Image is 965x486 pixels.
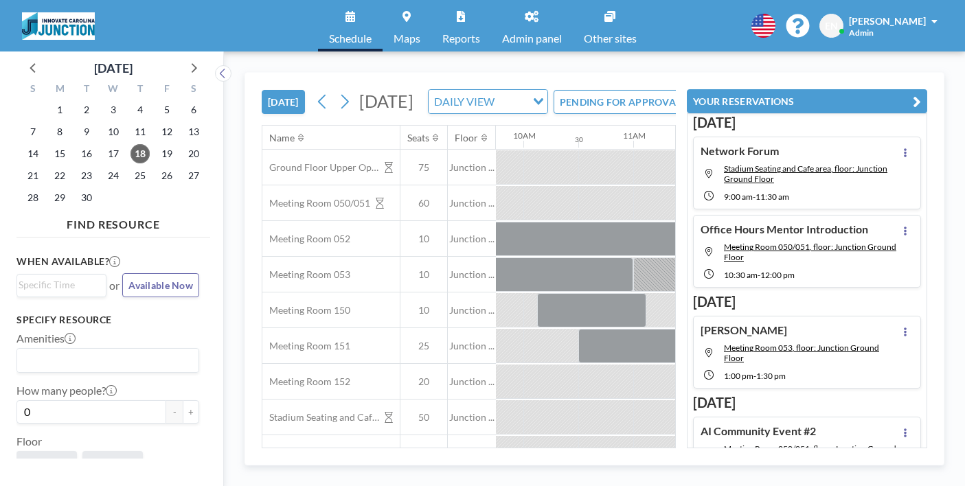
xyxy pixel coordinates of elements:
[130,144,150,163] span: Thursday, September 18, 2025
[269,132,295,144] div: Name
[104,122,123,141] span: Wednesday, September 10, 2025
[753,371,756,381] span: -
[153,81,180,99] div: F
[130,166,150,185] span: Thursday, September 25, 2025
[16,435,42,448] label: Floor
[448,197,496,209] span: Junction ...
[329,33,372,44] span: Schedule
[693,394,921,411] h3: [DATE]
[77,122,96,141] span: Tuesday, September 9, 2025
[184,166,203,185] span: Saturday, September 27, 2025
[104,144,123,163] span: Wednesday, September 17, 2025
[756,192,789,202] span: 11:30 AM
[122,273,199,297] button: Available Now
[126,81,153,99] div: T
[262,304,350,316] span: Meeting Room 150
[130,100,150,119] span: Thursday, September 4, 2025
[693,114,921,131] h3: [DATE]
[22,456,71,470] span: Junction ...
[701,222,868,236] h4: Office Hours Mentor Introduction
[693,293,921,310] h3: [DATE]
[400,304,447,316] span: 10
[50,144,69,163] span: Monday, September 15, 2025
[77,100,96,119] span: Tuesday, September 2, 2025
[130,122,150,141] span: Thursday, September 11, 2025
[104,100,123,119] span: Wednesday, September 3, 2025
[400,197,447,209] span: 60
[448,268,496,281] span: Junction ...
[17,275,106,295] div: Search for option
[849,27,874,38] span: Admin
[183,400,199,424] button: +
[184,122,203,141] span: Saturday, September 13, 2025
[262,197,370,209] span: Meeting Room 050/051
[262,375,350,388] span: Meeting Room 152
[455,132,478,144] div: Floor
[50,166,69,185] span: Monday, September 22, 2025
[825,20,838,32] span: EN
[88,456,137,470] span: Junction ...
[701,144,779,158] h4: Network Forum
[77,188,96,207] span: Tuesday, September 30, 2025
[359,91,413,111] span: [DATE]
[262,90,305,114] button: [DATE]
[502,33,562,44] span: Admin panel
[687,89,927,113] button: YOUR RESERVATIONS
[400,161,447,174] span: 75
[554,90,707,114] button: PENDING FOR APPROVAL
[400,268,447,281] span: 10
[724,371,753,381] span: 1:00 PM
[400,375,447,388] span: 20
[157,122,177,141] span: Friday, September 12, 2025
[16,384,117,397] label: How many people?
[400,233,447,245] span: 10
[724,242,896,262] span: Meeting Room 050/051, floor: Junction Ground Floor
[394,33,420,44] span: Maps
[22,12,95,40] img: organization-logo
[448,447,496,459] span: Junction ...
[756,371,786,381] span: 1:30 PM
[166,400,183,424] button: -
[20,81,47,99] div: S
[19,351,191,369] input: Search for option
[400,411,447,424] span: 50
[448,304,496,316] span: Junction ...
[17,349,198,372] div: Search for option
[157,100,177,119] span: Friday, September 5, 2025
[584,33,637,44] span: Other sites
[513,130,536,141] div: 10AM
[128,279,193,291] span: Available Now
[262,447,399,459] span: Temporary Meeting Room 118
[50,100,69,119] span: Monday, September 1, 2025
[50,188,69,207] span: Monday, September 29, 2025
[849,15,926,27] span: [PERSON_NAME]
[16,314,199,326] h3: Specify resource
[77,144,96,163] span: Tuesday, September 16, 2025
[23,188,43,207] span: Sunday, September 28, 2025
[448,161,496,174] span: Junction ...
[701,424,816,438] h4: AI Community Event #2
[23,166,43,185] span: Sunday, September 21, 2025
[429,90,547,113] div: Search for option
[73,81,100,99] div: T
[16,332,76,345] label: Amenities
[94,58,133,78] div: [DATE]
[724,192,753,202] span: 9:00 AM
[499,93,525,111] input: Search for option
[184,144,203,163] span: Saturday, September 20, 2025
[448,340,496,352] span: Junction ...
[157,166,177,185] span: Friday, September 26, 2025
[109,279,120,292] span: or
[431,93,497,111] span: DAILY VIEW
[400,340,447,352] span: 25
[104,166,123,185] span: Wednesday, September 24, 2025
[758,270,760,280] span: -
[157,144,177,163] span: Friday, September 19, 2025
[407,132,429,144] div: Seats
[575,135,583,144] div: 30
[724,343,879,363] span: Meeting Room 053, floor: Junction Ground Floor
[753,192,756,202] span: -
[400,447,447,459] span: 1
[262,161,379,174] span: Ground Floor Upper Open Area
[100,81,127,99] div: W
